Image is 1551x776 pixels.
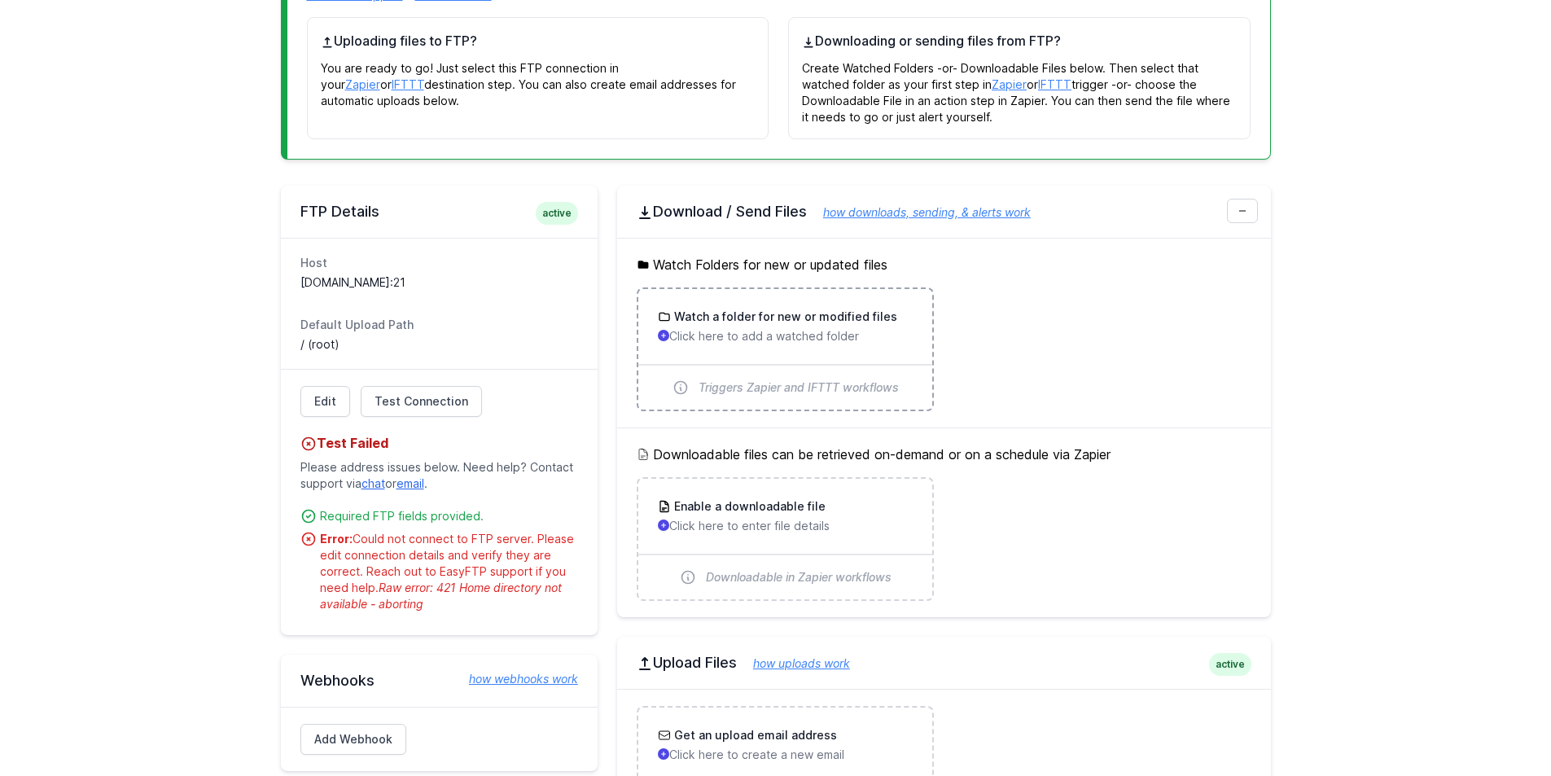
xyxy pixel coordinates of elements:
[637,202,1251,221] h2: Download / Send Files
[658,747,913,763] p: Click here to create a new email
[453,671,578,687] a: how webhooks work
[992,77,1027,91] a: Zapier
[300,433,578,453] h4: Test Failed
[300,724,406,755] a: Add Webhook
[1470,695,1531,756] iframe: Drift Widget Chat Controller
[638,479,932,599] a: Enable a downloadable file Click here to enter file details Downloadable in Zapier workflows
[392,77,424,91] a: IFTTT
[397,476,424,490] a: email
[536,202,578,225] span: active
[300,336,578,353] dd: / (root)
[320,531,578,612] div: Could not connect to FTP server. Please edit connection details and verify they are correct. Reac...
[737,656,850,670] a: how uploads work
[638,289,932,410] a: Watch a folder for new or modified files Click here to add a watched folder Triggers Zapier and I...
[300,671,578,691] h2: Webhooks
[637,255,1251,274] h5: Watch Folders for new or updated files
[300,453,578,498] p: Please address issues below. Need help? Contact support via or .
[320,508,578,524] div: Required FTP fields provided.
[637,445,1251,464] h5: Downloadable files can be retrieved on-demand or on a schedule via Zapier
[1038,77,1071,91] a: IFTTT
[658,328,913,344] p: Click here to add a watched folder
[300,317,578,333] dt: Default Upload Path
[1209,653,1251,676] span: active
[361,476,385,490] a: chat
[637,653,1251,673] h2: Upload Files
[321,31,756,50] h4: Uploading files to FTP?
[345,77,380,91] a: Zapier
[671,498,826,515] h3: Enable a downloadable file
[300,274,578,291] dd: [DOMAIN_NAME]:21
[321,50,756,109] p: You are ready to go! Just select this FTP connection in your or destination step. You can also cr...
[375,393,468,410] span: Test Connection
[300,255,578,271] dt: Host
[802,50,1237,125] p: Create Watched Folders -or- Downloadable Files below. Then select that watched folder as your fir...
[320,532,353,546] strong: Error:
[658,518,913,534] p: Click here to enter file details
[671,727,837,743] h3: Get an upload email address
[671,309,897,325] h3: Watch a folder for new or modified files
[300,386,350,417] a: Edit
[300,202,578,221] h2: FTP Details
[361,386,482,417] a: Test Connection
[807,205,1031,219] a: how downloads, sending, & alerts work
[802,31,1237,50] h4: Downloading or sending files from FTP?
[706,569,892,585] span: Downloadable in Zapier workflows
[699,379,899,396] span: Triggers Zapier and IFTTT workflows
[320,581,562,611] span: Raw error: 421 Home directory not available - aborting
